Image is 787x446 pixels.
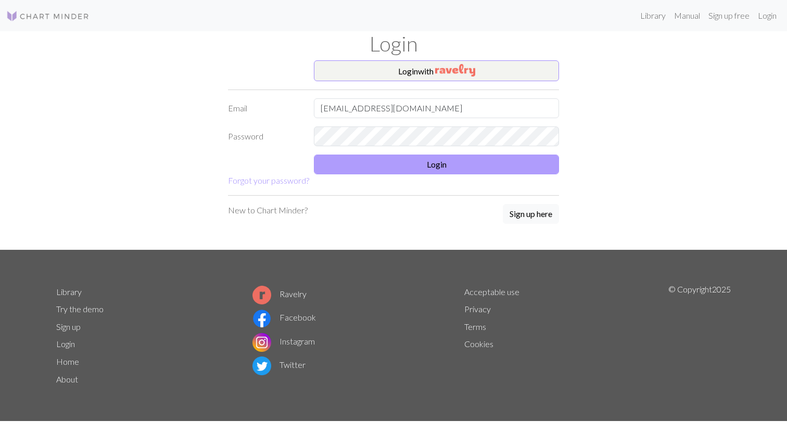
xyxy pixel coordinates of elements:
[252,333,271,352] img: Instagram logo
[435,64,475,77] img: Ravelry
[252,309,271,328] img: Facebook logo
[222,126,308,146] label: Password
[228,175,309,185] a: Forgot your password?
[56,304,104,314] a: Try the demo
[228,204,308,216] p: New to Chart Minder?
[252,289,307,299] a: Ravelry
[6,10,90,22] img: Logo
[503,204,559,225] a: Sign up here
[50,31,737,56] h1: Login
[464,322,486,332] a: Terms
[668,283,731,388] p: © Copyright 2025
[464,304,491,314] a: Privacy
[314,155,559,174] button: Login
[56,322,81,332] a: Sign up
[670,5,704,26] a: Manual
[56,339,75,349] a: Login
[252,312,316,322] a: Facebook
[704,5,754,26] a: Sign up free
[464,339,493,349] a: Cookies
[252,336,315,346] a: Instagram
[222,98,308,118] label: Email
[252,286,271,304] img: Ravelry logo
[56,356,79,366] a: Home
[754,5,781,26] a: Login
[56,287,82,297] a: Library
[503,204,559,224] button: Sign up here
[252,360,306,369] a: Twitter
[636,5,670,26] a: Library
[252,356,271,375] img: Twitter logo
[56,374,78,384] a: About
[314,60,559,81] button: Loginwith
[464,287,519,297] a: Acceptable use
